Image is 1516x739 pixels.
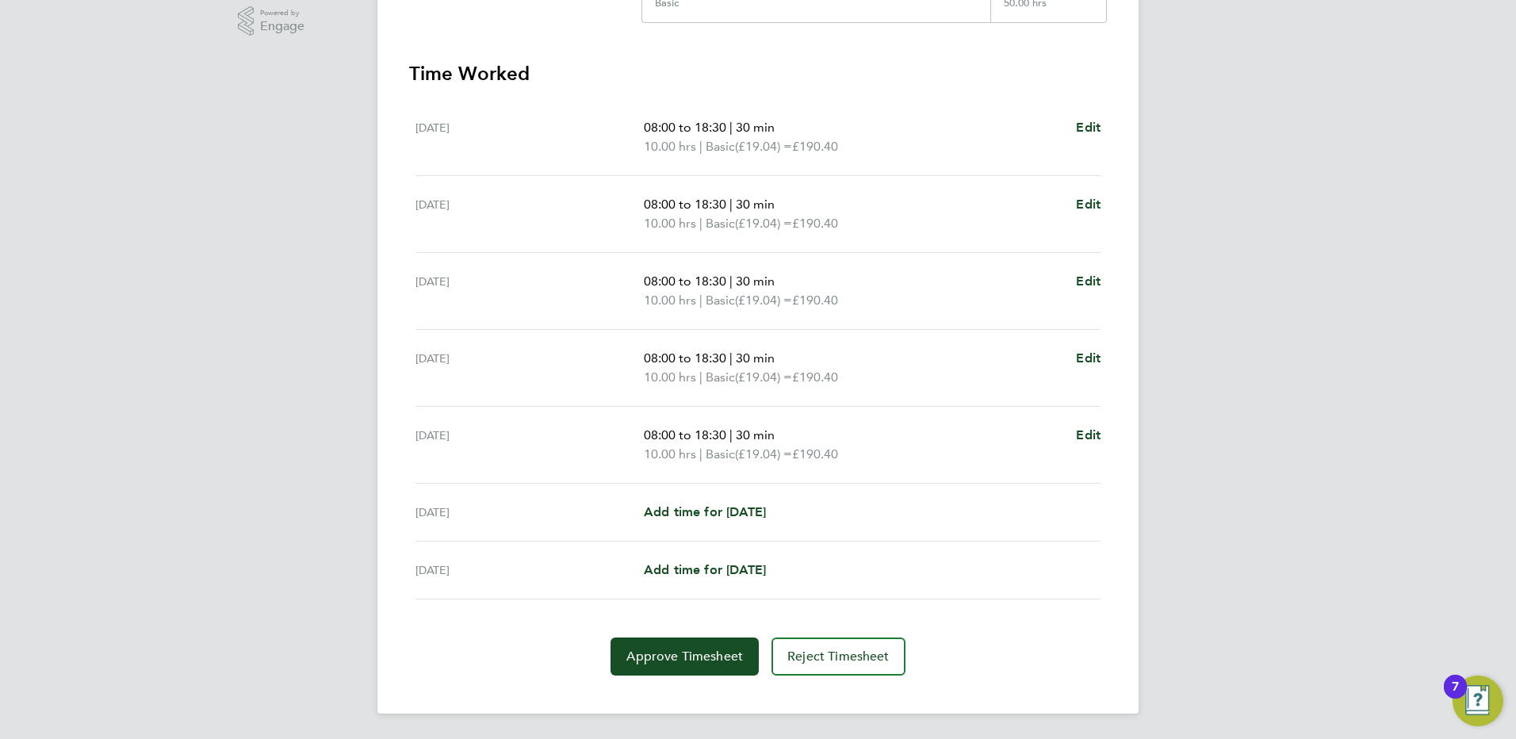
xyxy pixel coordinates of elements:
[1453,676,1503,726] button: Open Resource Center, 7 new notifications
[415,118,644,156] div: [DATE]
[735,216,792,231] span: (£19.04) =
[1076,118,1101,137] a: Edit
[706,445,735,464] span: Basic
[644,350,726,366] span: 08:00 to 18:30
[771,638,905,676] button: Reject Timesheet
[238,6,305,36] a: Powered byEngage
[644,446,696,461] span: 10.00 hrs
[644,503,766,522] a: Add time for [DATE]
[415,426,644,464] div: [DATE]
[611,638,759,676] button: Approve Timesheet
[729,350,733,366] span: |
[699,293,702,308] span: |
[736,274,775,289] span: 30 min
[644,139,696,154] span: 10.00 hrs
[699,446,702,461] span: |
[729,197,733,212] span: |
[644,427,726,442] span: 08:00 to 18:30
[699,139,702,154] span: |
[644,504,766,519] span: Add time for [DATE]
[1076,197,1101,212] span: Edit
[1076,349,1101,368] a: Edit
[260,6,304,20] span: Powered by
[736,427,775,442] span: 30 min
[735,446,792,461] span: (£19.04) =
[736,350,775,366] span: 30 min
[706,214,735,233] span: Basic
[699,369,702,385] span: |
[736,120,775,135] span: 30 min
[792,293,838,308] span: £190.40
[626,649,743,664] span: Approve Timesheet
[1076,272,1101,291] a: Edit
[1452,687,1459,707] div: 7
[706,137,735,156] span: Basic
[644,216,696,231] span: 10.00 hrs
[792,369,838,385] span: £190.40
[644,562,766,577] span: Add time for [DATE]
[644,197,726,212] span: 08:00 to 18:30
[735,139,792,154] span: (£19.04) =
[729,120,733,135] span: |
[1076,195,1101,214] a: Edit
[792,216,838,231] span: £190.40
[644,274,726,289] span: 08:00 to 18:30
[409,61,1107,86] h3: Time Worked
[699,216,702,231] span: |
[792,446,838,461] span: £190.40
[706,291,735,310] span: Basic
[735,369,792,385] span: (£19.04) =
[644,120,726,135] span: 08:00 to 18:30
[415,349,644,387] div: [DATE]
[729,427,733,442] span: |
[415,503,644,522] div: [DATE]
[260,20,304,33] span: Engage
[1076,427,1101,442] span: Edit
[644,369,696,385] span: 10.00 hrs
[1076,426,1101,445] a: Edit
[644,561,766,580] a: Add time for [DATE]
[787,649,890,664] span: Reject Timesheet
[415,561,644,580] div: [DATE]
[735,293,792,308] span: (£19.04) =
[729,274,733,289] span: |
[706,368,735,387] span: Basic
[792,139,838,154] span: £190.40
[415,195,644,233] div: [DATE]
[415,272,644,310] div: [DATE]
[1076,274,1101,289] span: Edit
[1076,350,1101,366] span: Edit
[1076,120,1101,135] span: Edit
[736,197,775,212] span: 30 min
[644,293,696,308] span: 10.00 hrs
